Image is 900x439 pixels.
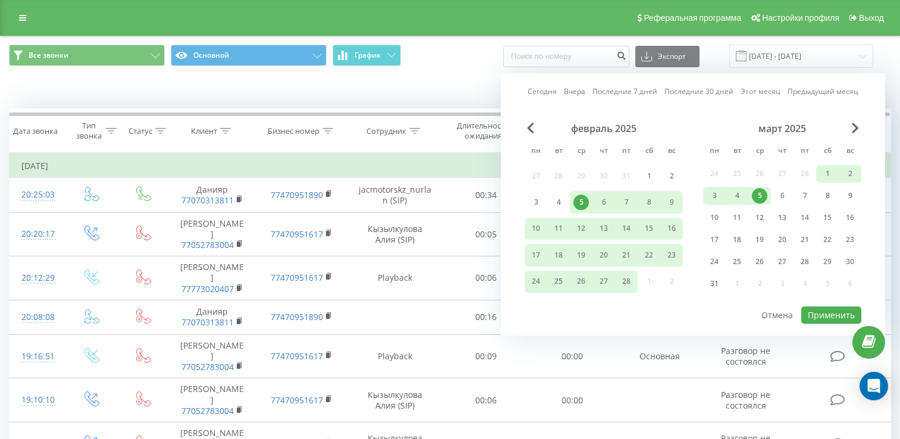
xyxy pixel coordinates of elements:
[748,253,771,271] div: ср 26 мар. 2025 г.
[525,123,683,134] div: февраль 2025
[570,218,592,240] div: ср 12 февр. 2025 г.
[703,275,726,293] div: пн 31 мар. 2025 г.
[525,271,547,293] div: пн 24 февр. 2025 г.
[596,195,612,210] div: 6
[550,143,567,161] abbr: вторник
[801,306,861,324] button: Применить
[547,192,570,214] div: вт 4 февр. 2025 г.
[774,210,790,225] div: 13
[640,143,658,161] abbr: суббота
[592,192,615,214] div: чт 6 февр. 2025 г.
[570,192,592,214] div: ср 5 февр. 2025 г.
[641,168,657,184] div: 1
[21,183,52,206] div: 20:25:03
[641,221,657,237] div: 15
[703,187,726,205] div: пн 3 мар. 2025 г.
[819,143,836,161] abbr: суббота
[729,232,745,247] div: 18
[644,13,741,23] span: Реферальная программа
[503,46,629,67] input: Поиск по номеру
[820,254,835,269] div: 29
[707,276,722,291] div: 31
[347,178,443,212] td: jacmotorskz_nurlan (SIP)
[181,239,234,250] a: 77052783004
[755,306,799,324] button: Отмена
[839,231,861,249] div: вс 23 мар. 2025 г.
[774,232,790,247] div: 20
[859,13,884,23] span: Выход
[794,209,816,227] div: пт 14 мар. 2025 г.
[839,209,861,227] div: вс 16 мар. 2025 г.
[820,210,835,225] div: 15
[707,188,722,203] div: 3
[271,394,323,406] a: 77470951617
[797,232,813,247] div: 21
[839,187,861,205] div: вс 9 мар. 2025 г.
[551,221,566,237] div: 11
[797,254,813,269] div: 28
[596,247,612,263] div: 20
[347,378,443,422] td: Кызылкулова Алия (SIP)
[271,272,323,283] a: 77470951617
[168,256,257,300] td: [PERSON_NAME]
[660,165,683,187] div: вс 2 февр. 2025 г.
[852,123,859,133] span: Next Month
[842,188,858,203] div: 9
[168,212,257,256] td: [PERSON_NAME]
[443,378,529,422] td: 00:06
[592,244,615,266] div: чт 20 февр. 2025 г.
[794,231,816,249] div: пт 21 мар. 2025 г.
[347,212,443,256] td: Кызылкулова Алия (SIP)
[820,188,835,203] div: 8
[842,254,858,269] div: 30
[527,143,545,161] abbr: понедельник
[527,123,534,133] span: Previous Month
[268,126,319,136] div: Бизнес номер
[752,188,767,203] div: 5
[839,253,861,271] div: вс 30 мар. 2025 г.
[547,244,570,266] div: вт 18 февр. 2025 г.
[171,45,327,66] button: Основной
[797,188,813,203] div: 7
[726,231,748,249] div: вт 18 мар. 2025 г.
[751,143,769,161] abbr: среда
[572,143,590,161] abbr: среда
[128,126,152,136] div: Статус
[820,232,835,247] div: 22
[525,192,547,214] div: пн 3 февр. 2025 г.
[771,187,794,205] div: чт 6 мар. 2025 г.
[10,154,891,178] td: [DATE]
[528,221,544,237] div: 10
[181,361,234,372] a: 77052783004
[75,121,103,141] div: Тип звонка
[816,187,839,205] div: сб 8 мар. 2025 г.
[271,189,323,200] a: 77470951890
[619,274,634,289] div: 28
[13,126,58,136] div: Дата звонка
[816,231,839,249] div: сб 22 мар. 2025 г.
[794,253,816,271] div: пт 28 мар. 2025 г.
[454,121,513,141] div: Длительность ожидания
[366,126,406,136] div: Сотрудник
[168,378,257,422] td: [PERSON_NAME]
[703,253,726,271] div: пн 24 мар. 2025 г.
[615,334,704,378] td: Основная
[355,51,381,59] span: График
[551,195,566,210] div: 4
[443,212,529,256] td: 00:05
[592,271,615,293] div: чт 27 февр. 2025 г.
[573,195,589,210] div: 5
[638,165,660,187] div: сб 1 февр. 2025 г.
[774,254,790,269] div: 27
[551,247,566,263] div: 18
[443,300,529,334] td: 00:16
[596,274,612,289] div: 27
[21,222,52,246] div: 20:20:17
[347,334,443,378] td: Playback
[797,210,813,225] div: 14
[752,254,767,269] div: 26
[570,244,592,266] div: ср 19 февр. 2025 г.
[771,209,794,227] div: чт 13 мар. 2025 г.
[596,221,612,237] div: 13
[774,188,790,203] div: 6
